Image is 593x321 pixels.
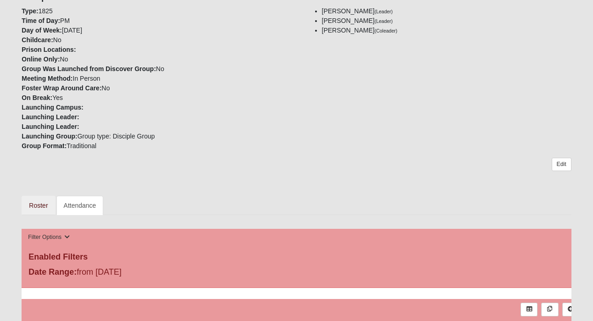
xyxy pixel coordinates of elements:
[22,84,101,92] strong: Foster Wrap Around Care:
[22,133,77,140] strong: Launching Group:
[22,75,72,82] strong: Meeting Method:
[375,18,393,24] small: (Leader)
[322,6,571,16] li: [PERSON_NAME]
[22,46,76,53] strong: Prison Locations:
[521,303,538,316] a: Export to Excel
[25,232,72,242] button: Filter Options
[28,252,564,262] h4: Enabled Filters
[552,158,571,171] a: Edit
[22,196,55,215] a: Roster
[22,65,156,72] strong: Group Was Launched from Discover Group:
[22,94,52,101] strong: On Break:
[22,104,83,111] strong: Launching Campus:
[22,7,38,15] strong: Type:
[322,16,571,26] li: [PERSON_NAME]
[22,123,79,130] strong: Launching Leader:
[562,303,579,316] a: Alt+N
[22,17,60,24] strong: Time of Day:
[22,36,53,44] strong: Childcare:
[375,28,398,33] small: (Coleader)
[322,26,571,35] li: [PERSON_NAME]
[22,55,60,63] strong: Online Only:
[56,196,104,215] a: Attendance
[22,113,79,121] strong: Launching Leader:
[375,9,393,14] small: (Leader)
[22,142,67,149] strong: Group Format:
[22,266,205,281] div: from [DATE]
[22,27,62,34] strong: Day of Week:
[541,303,558,316] a: Merge Records into Merge Template
[28,266,77,278] label: Date Range:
